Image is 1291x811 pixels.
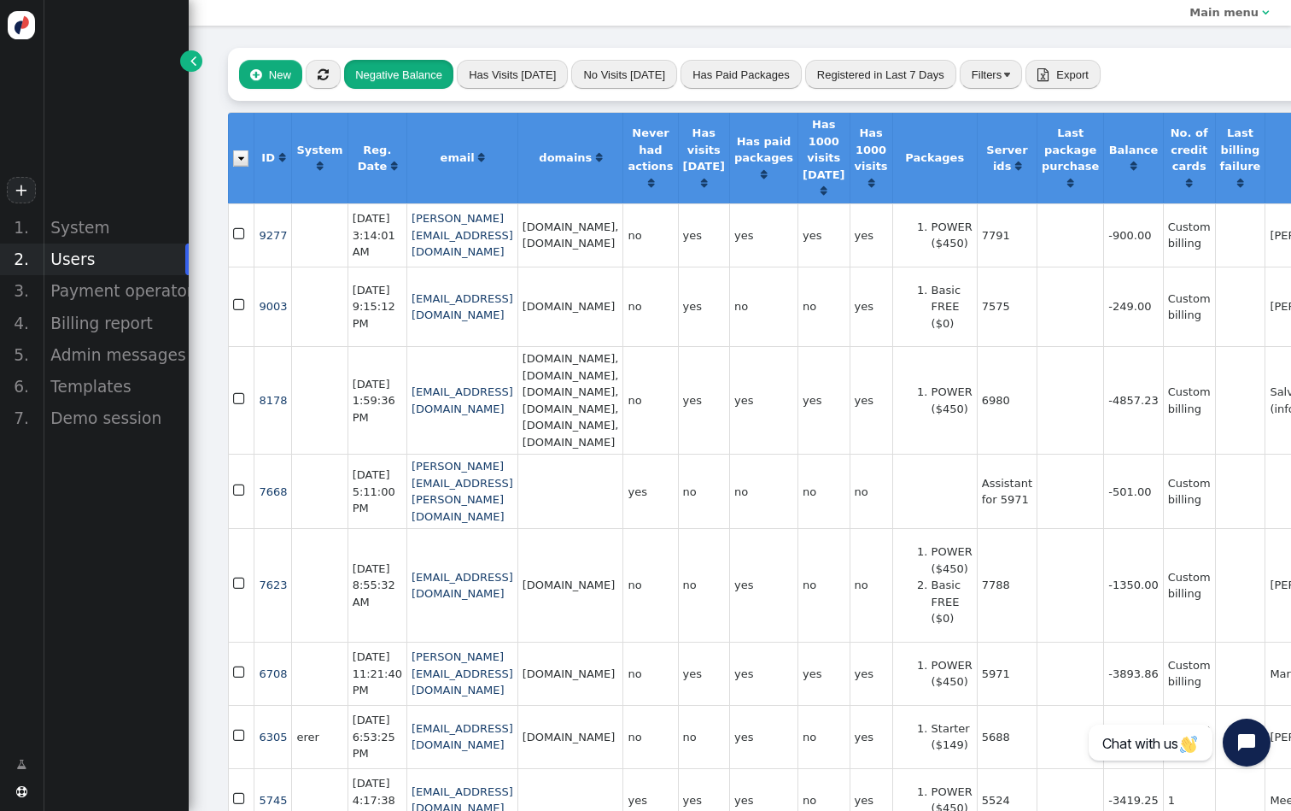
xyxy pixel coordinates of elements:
[850,267,892,347] td: yes
[233,224,248,245] span: 
[932,544,973,577] li: POWER ($450)
[353,378,395,424] span: [DATE] 1:59:36 PM
[259,300,287,313] span: 9003
[5,750,38,779] a: 
[233,150,248,167] img: icon_dropdown_trigger.png
[1037,68,1049,81] span: 
[850,203,892,267] td: yes
[457,60,568,89] button: Has Visits [DATE]
[1056,68,1089,81] span: Export
[8,11,36,39] img: logo-icon.svg
[850,346,892,454] td: yes
[678,642,729,705] td: yes
[805,60,956,89] button: Registered in Last 7 Days
[622,528,677,642] td: no
[1067,177,1073,190] a: 
[1237,178,1243,189] span: Click to sort
[855,126,888,173] b: Has 1000 visits
[7,177,36,203] a: +
[517,528,623,642] td: [DOMAIN_NAME]
[701,177,707,190] a: 
[412,212,513,258] a: [PERSON_NAME][EMAIL_ADDRESS][DOMAIN_NAME]
[622,203,677,267] td: no
[701,178,707,189] span: Click to sort
[1186,178,1192,189] span: Click to sort
[596,152,602,163] span: Click to sort
[648,178,654,189] span: Click to sort
[678,203,729,267] td: yes
[517,267,623,347] td: [DOMAIN_NAME]
[1163,705,1215,768] td: Custom billing
[1163,203,1215,267] td: Custom billing
[233,662,248,684] span: 
[977,705,1037,768] td: 5688
[259,667,287,680] a: 6708
[729,642,797,705] td: yes
[1103,454,1162,528] td: -501.00
[648,177,654,190] a: 
[932,577,973,627] li: Basic FREE ($0)
[1237,177,1243,190] a: 
[1130,160,1136,173] a: 
[905,151,964,164] b: Packages
[306,60,341,89] button: 
[478,151,484,164] a: 
[932,720,973,754] li: Starter ($149)
[353,284,395,330] span: [DATE] 9:15:12 PM
[681,60,801,89] button: Has Paid Packages
[259,731,287,743] a: 6305
[1130,161,1136,172] span: Click to sort
[797,267,849,347] td: no
[977,642,1037,705] td: 5971
[279,151,285,164] a: 
[797,642,849,705] td: yes
[678,454,729,528] td: no
[977,203,1037,267] td: 7791
[1189,6,1259,19] b: Main menu
[233,726,248,747] span: 
[1004,73,1010,77] img: trigger_black.png
[353,212,395,258] span: [DATE] 3:14:01 AM
[478,152,484,163] span: Click to sort
[317,160,323,173] a: 
[1163,528,1215,642] td: Custom billing
[977,454,1037,528] td: Assistant for 5971
[797,346,849,454] td: yes
[353,714,395,760] span: [DATE] 6:53:25 PM
[678,346,729,454] td: yes
[596,151,602,164] a: 
[1103,203,1162,267] td: -900.00
[868,177,874,190] a: 
[353,650,402,696] span: [DATE] 11:21:40 PM
[43,339,189,371] div: Admin messages
[1025,60,1101,89] button:  Export
[797,705,849,768] td: no
[932,219,973,252] li: POWER ($450)
[43,403,189,434] div: Demo session
[517,346,623,454] td: [DOMAIN_NAME], [DOMAIN_NAME], [DOMAIN_NAME], [DOMAIN_NAME], [DOMAIN_NAME], [DOMAIN_NAME]
[190,52,196,69] span: 
[296,144,342,156] b: System
[977,346,1037,454] td: 6980
[344,60,453,89] button: Negative Balance
[1015,160,1021,173] a: 
[1262,7,1269,18] span: 
[259,794,287,807] a: 5745
[259,229,287,242] a: 9277
[868,178,874,189] span: Click to sort
[412,385,513,415] a: [EMAIL_ADDRESS][DOMAIN_NAME]
[259,579,287,591] a: 7623
[233,295,248,316] span: 
[353,562,395,608] span: [DATE] 8:55:32 AM
[539,151,592,164] b: domains
[412,722,513,752] a: [EMAIL_ADDRESS][DOMAIN_NAME]
[729,454,797,528] td: no
[622,454,677,528] td: yes
[797,528,849,642] td: no
[734,135,793,165] b: Has paid packages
